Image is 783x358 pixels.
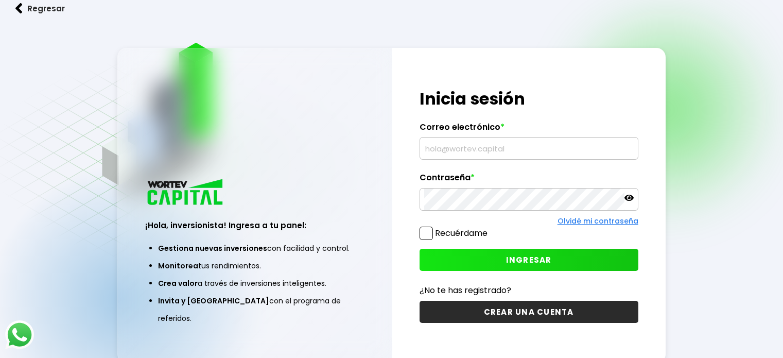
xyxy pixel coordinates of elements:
h3: ¡Hola, inversionista! Ingresa a tu panel: [145,219,364,231]
p: ¿No te has registrado? [420,284,638,297]
span: Invita y [GEOGRAPHIC_DATA] [158,296,269,306]
button: CREAR UNA CUENTA [420,301,638,323]
img: flecha izquierda [15,3,23,14]
span: INGRESAR [506,254,552,265]
a: ¿No te has registrado?CREAR UNA CUENTA [420,284,638,323]
li: con facilidad y control. [158,240,351,257]
button: INGRESAR [420,249,638,271]
label: Correo electrónico [420,122,638,138]
li: con el programa de referidos. [158,292,351,327]
h1: Inicia sesión [420,87,638,111]
label: Recuérdame [435,227,488,239]
label: Contraseña [420,173,638,188]
input: hola@wortev.capital [424,138,634,159]
span: Crea valor [158,278,198,288]
img: logo_wortev_capital [145,178,227,208]
a: Olvidé mi contraseña [558,216,638,226]
li: tus rendimientos. [158,257,351,275]
img: logos_whatsapp-icon.242b2217.svg [5,320,34,349]
span: Gestiona nuevas inversiones [158,243,267,253]
li: a través de inversiones inteligentes. [158,275,351,292]
span: Monitorea [158,261,198,271]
